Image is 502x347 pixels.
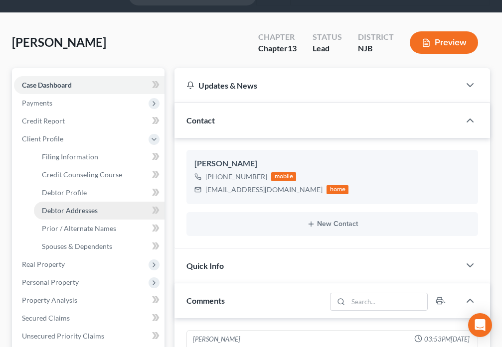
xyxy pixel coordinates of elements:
[358,43,394,54] div: NJB
[14,327,165,345] a: Unsecured Priority Claims
[22,99,52,107] span: Payments
[186,261,224,270] span: Quick Info
[42,224,116,232] span: Prior / Alternate Names
[186,80,448,91] div: Updates & News
[22,116,65,125] span: Credit Report
[14,112,165,130] a: Credit Report
[288,43,297,53] span: 13
[42,152,98,161] span: Filing Information
[34,148,165,166] a: Filing Information
[313,31,342,43] div: Status
[34,184,165,202] a: Debtor Profile
[205,185,323,195] div: [EMAIL_ADDRESS][DOMAIN_NAME]
[358,31,394,43] div: District
[14,76,165,94] a: Case Dashboard
[34,166,165,184] a: Credit Counseling Course
[42,242,112,250] span: Spouses & Dependents
[22,314,70,322] span: Secured Claims
[22,278,79,286] span: Personal Property
[193,335,240,344] div: [PERSON_NAME]
[258,43,297,54] div: Chapter
[14,309,165,327] a: Secured Claims
[194,158,470,170] div: [PERSON_NAME]
[186,296,225,305] span: Comments
[14,291,165,309] a: Property Analysis
[22,260,65,268] span: Real Property
[327,185,348,194] div: home
[12,35,106,49] span: [PERSON_NAME]
[34,202,165,220] a: Debtor Addresses
[22,332,104,340] span: Unsecured Priority Claims
[348,293,427,310] input: Search...
[186,116,215,125] span: Contact
[22,296,77,304] span: Property Analysis
[468,313,492,337] div: Open Intercom Messenger
[34,220,165,237] a: Prior / Alternate Names
[22,81,72,89] span: Case Dashboard
[34,237,165,255] a: Spouses & Dependents
[410,31,478,54] button: Preview
[42,206,98,215] span: Debtor Addresses
[42,170,122,179] span: Credit Counseling Course
[424,335,470,344] span: 03:53PM[DATE]
[205,172,267,182] div: [PHONE_NUMBER]
[194,220,470,228] button: New Contact
[42,188,87,197] span: Debtor Profile
[313,43,342,54] div: Lead
[258,31,297,43] div: Chapter
[271,172,296,181] div: mobile
[22,134,63,143] span: Client Profile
